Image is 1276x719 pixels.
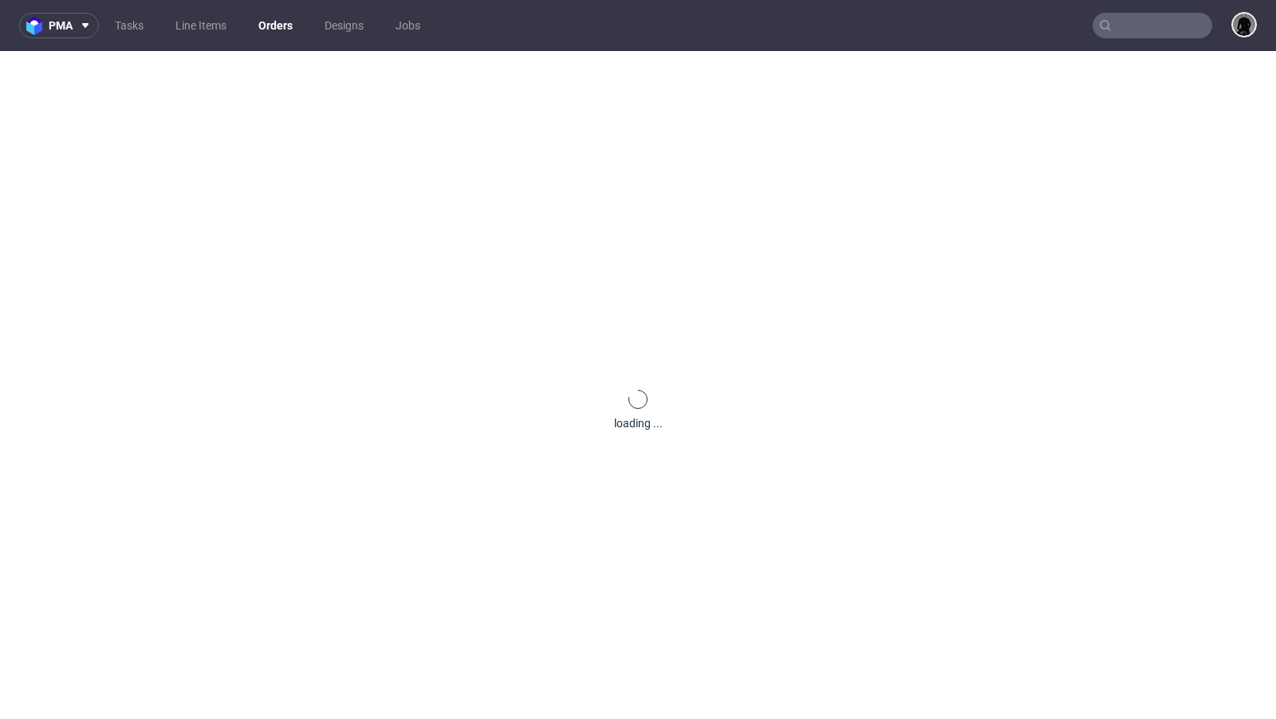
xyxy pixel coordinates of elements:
[614,415,663,431] div: loading ...
[386,13,430,38] a: Jobs
[19,13,99,38] button: pma
[49,20,73,31] span: pma
[105,13,153,38] a: Tasks
[1233,14,1255,36] img: Dawid Urbanowicz
[249,13,302,38] a: Orders
[166,13,236,38] a: Line Items
[26,17,49,35] img: logo
[315,13,373,38] a: Designs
